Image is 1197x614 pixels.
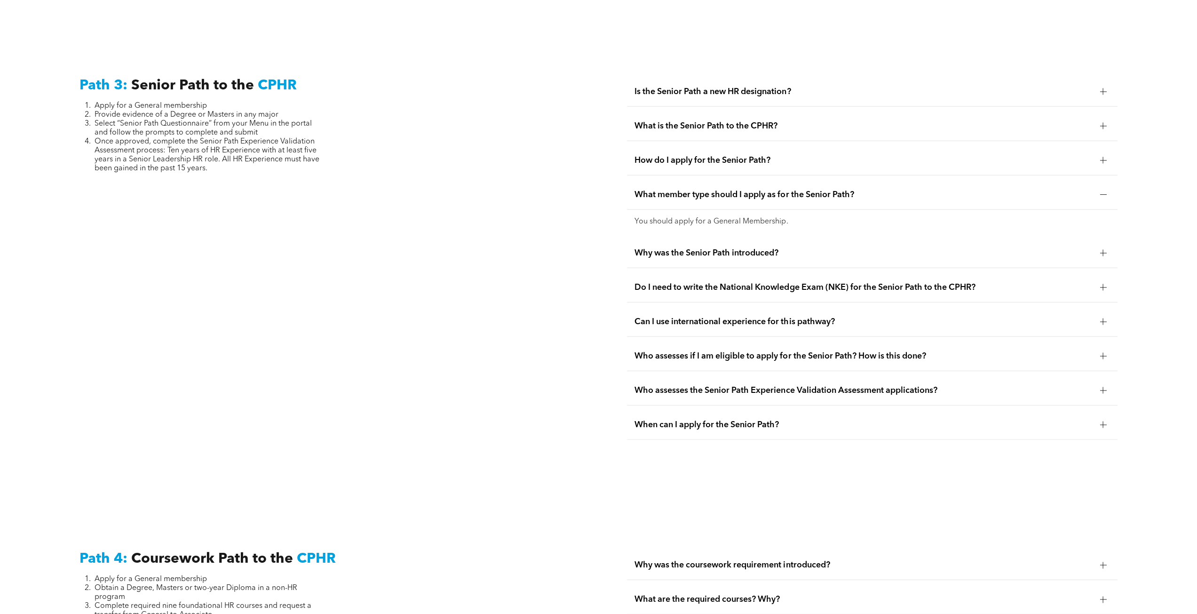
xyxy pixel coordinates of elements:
span: Who assesses the Senior Path Experience Validation Assessment applications? [634,385,1092,396]
span: What is the Senior Path to the CPHR? [634,121,1092,131]
span: Can I use international experience for this pathway? [634,317,1092,327]
span: Select “Senior Path Questionnaire” from your Menu in the portal and follow the prompts to complet... [95,120,312,136]
span: CPHR [297,552,336,566]
span: Why was the coursework requirement introduced? [634,560,1092,570]
span: What are the required courses? Why? [634,594,1092,605]
span: Apply for a General membership [95,575,207,583]
span: How do I apply for the Senior Path? [634,155,1092,166]
p: You should apply for a General Membership. [634,217,1110,226]
span: Senior Path to the [131,79,254,93]
span: Once approved, complete the Senior Path Experience Validation Assessment process: Ten years of HR... [95,138,319,172]
span: Obtain a Degree, Masters or two-year Diploma in a non-HR program [95,584,297,601]
span: Is the Senior Path a new HR designation? [634,87,1092,97]
span: Who assesses if I am eligible to apply for the Senior Path? How is this done? [634,351,1092,361]
span: Provide evidence of a Degree or Masters in any major [95,111,278,119]
span: Do I need to write the National Knowledge Exam (NKE) for the Senior Path to the CPHR? [634,282,1092,293]
span: Coursework Path to the [131,552,293,566]
span: Why was the Senior Path introduced? [634,248,1092,258]
span: When can I apply for the Senior Path? [634,420,1092,430]
span: Path 3: [79,79,127,93]
span: CPHR [258,79,297,93]
span: What member type should I apply as for the Senior Path? [634,190,1092,200]
span: Path 4: [79,552,127,566]
span: Apply for a General membership [95,102,207,110]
